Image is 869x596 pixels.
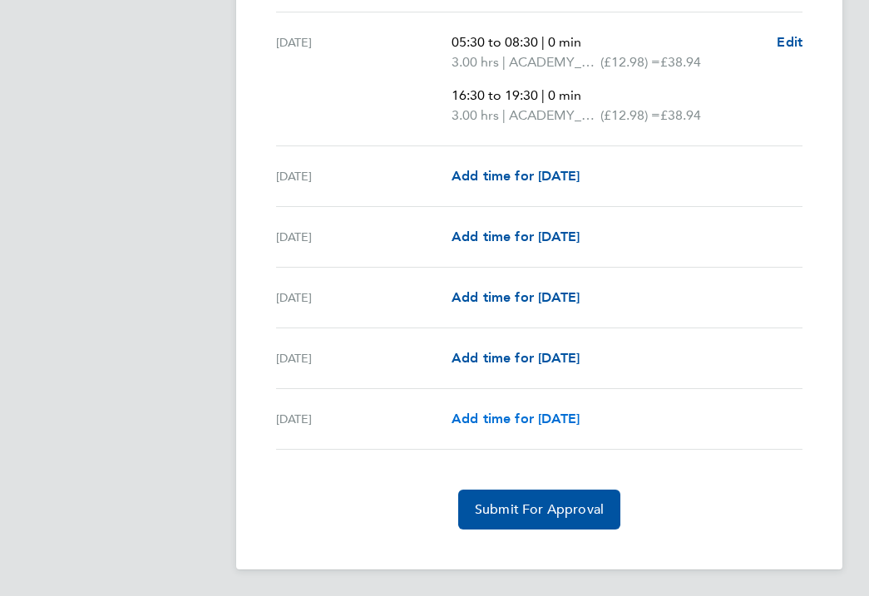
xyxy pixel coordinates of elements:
span: 05:30 to 08:30 [452,34,538,50]
span: 3.00 hrs [452,107,499,123]
span: 0 min [548,87,581,103]
div: [DATE] [276,288,452,308]
a: Add time for [DATE] [452,288,580,308]
div: [DATE] [276,409,452,429]
span: Add time for [DATE] [452,350,580,366]
a: Add time for [DATE] [452,166,580,186]
div: [DATE] [276,227,452,247]
span: Submit For Approval [475,501,604,518]
span: Add time for [DATE] [452,168,580,184]
span: | [502,54,506,70]
span: Add time for [DATE] [452,289,580,305]
a: Add time for [DATE] [452,227,580,247]
a: Edit [777,32,802,52]
span: Add time for [DATE] [452,229,580,244]
span: Add time for [DATE] [452,411,580,426]
span: 16:30 to 19:30 [452,87,538,103]
span: (£12.98) = [600,54,660,70]
span: | [541,34,545,50]
a: Add time for [DATE] [452,409,580,429]
span: £38.94 [660,107,701,123]
span: | [541,87,545,103]
button: Submit For Approval [458,490,620,530]
span: Edit [777,34,802,50]
span: 3.00 hrs [452,54,499,70]
a: Add time for [DATE] [452,348,580,368]
div: [DATE] [276,32,452,126]
span: £38.94 [660,54,701,70]
span: ACADEMY_PLAYER_CHAPERONE [509,52,600,72]
span: ACADEMY_PLAYER_CHAPERONE [509,106,600,126]
div: [DATE] [276,348,452,368]
span: 0 min [548,34,581,50]
span: | [502,107,506,123]
span: (£12.98) = [600,107,660,123]
div: [DATE] [276,166,452,186]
